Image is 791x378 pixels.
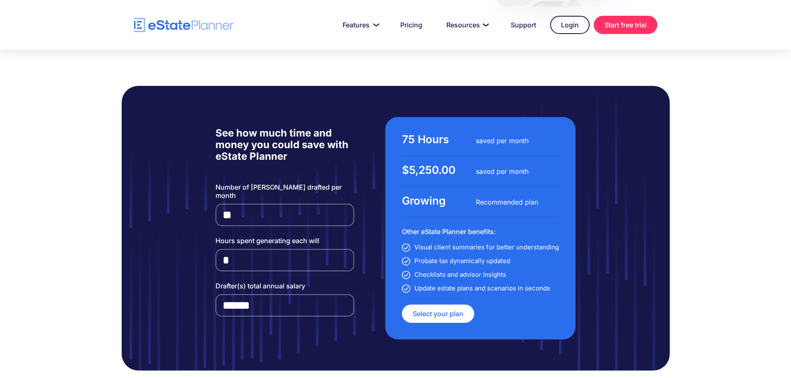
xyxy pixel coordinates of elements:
form: Email Form [216,183,355,317]
li: Update estate plans and scenarios in seconds [402,283,559,294]
h5: See how much time and money you could save with eState Planner [216,127,355,162]
a: Features [333,17,386,33]
a: Select your plan [402,305,474,323]
a: Login [550,16,590,34]
li: Checklists and advisor insights [402,269,559,280]
div: 75 Hours [402,134,476,145]
a: home [134,18,234,32]
li: Probate tax dynamically updated [402,255,559,267]
a: Start free trial [594,16,657,34]
div: Recommended plan [476,196,550,208]
div: $5,250.00 [402,164,476,176]
li: Visual client summaries for better understanding [402,241,559,253]
label: Drafter(s) total annual salary [216,282,355,290]
div: saved per month [476,166,550,177]
div: Growing [402,195,476,207]
div: saved per month [476,135,550,146]
label: Number of [PERSON_NAME] drafted per month [216,183,355,200]
a: Resources [436,17,497,33]
h6: Other eState Planner benefits: [402,226,559,237]
a: Pricing [390,17,432,33]
a: Support [501,17,546,33]
label: Hours spent generating each will [216,237,355,245]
